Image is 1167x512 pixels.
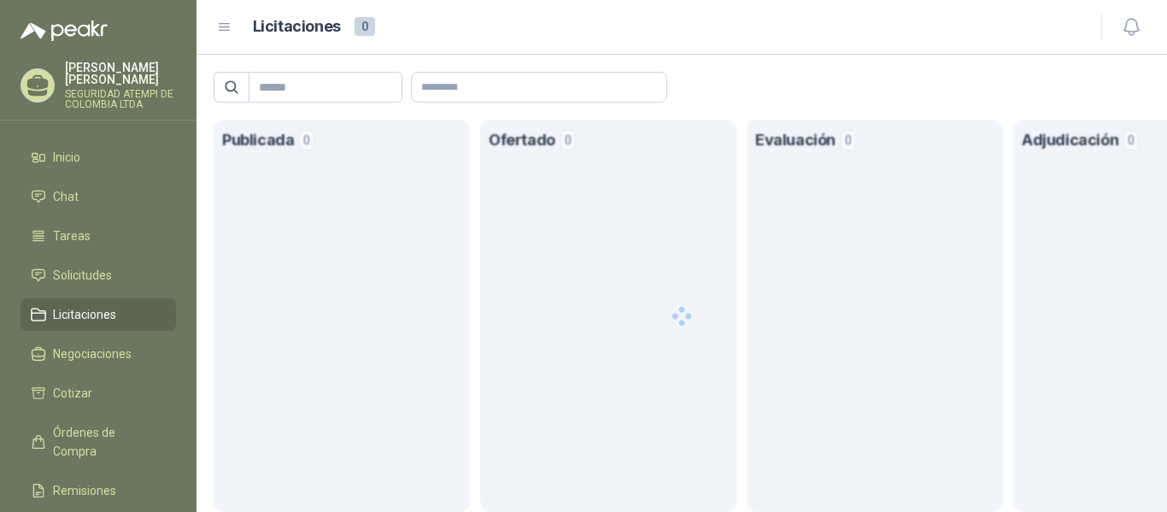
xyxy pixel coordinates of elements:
[355,17,375,36] span: 0
[253,15,341,39] h1: Licitaciones
[21,220,176,252] a: Tareas
[53,148,80,167] span: Inicio
[21,338,176,370] a: Negociaciones
[21,21,108,41] img: Logo peakr
[21,377,176,409] a: Cotizar
[53,227,91,245] span: Tareas
[53,384,92,403] span: Cotizar
[21,180,176,213] a: Chat
[53,266,112,285] span: Solicitudes
[65,62,176,85] p: [PERSON_NAME] [PERSON_NAME]
[53,481,116,500] span: Remisiones
[53,305,116,324] span: Licitaciones
[53,344,132,363] span: Negociaciones
[65,89,176,109] p: SEGURIDAD ATEMPI DE COLOMBIA LTDA
[53,187,79,206] span: Chat
[21,298,176,331] a: Licitaciones
[21,141,176,174] a: Inicio
[21,474,176,507] a: Remisiones
[21,416,176,468] a: Órdenes de Compra
[21,259,176,291] a: Solicitudes
[53,423,160,461] span: Órdenes de Compra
